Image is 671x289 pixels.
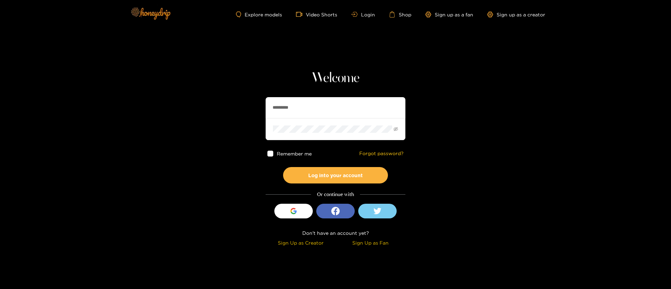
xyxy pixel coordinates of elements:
[267,239,334,247] div: Sign Up as Creator
[394,127,398,131] span: eye-invisible
[266,229,405,237] div: Don't have an account yet?
[266,70,405,87] h1: Welcome
[337,239,404,247] div: Sign Up as Fan
[266,190,405,198] div: Or continue with
[236,12,282,17] a: Explore models
[296,11,337,17] a: Video Shorts
[283,167,388,183] button: Log into your account
[296,11,306,17] span: video-camera
[425,12,473,17] a: Sign up as a fan
[359,151,404,157] a: Forgot password?
[487,12,545,17] a: Sign up as a creator
[389,11,411,17] a: Shop
[351,12,375,17] a: Login
[277,151,312,156] span: Remember me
